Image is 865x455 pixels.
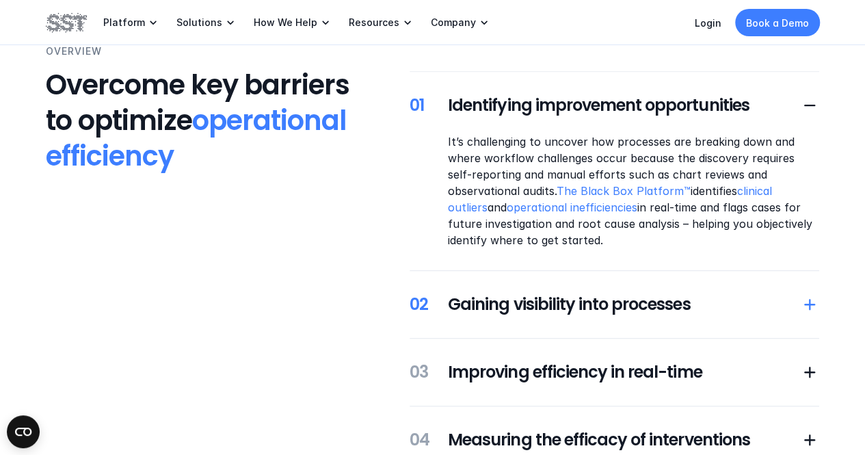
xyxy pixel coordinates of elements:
a: The Black Box Platform™ [557,184,691,198]
p: How We Help [254,16,317,29]
button: Open CMP widget [7,415,40,448]
p: Company [431,16,476,29]
h5: Identifying improvement opportunities [448,94,800,117]
h5: Improving efficiency in real-time [448,361,800,384]
a: clinical outliers [448,184,775,214]
a: Login [695,17,721,29]
h5: Measuring the efficacy of interventions [448,428,800,452]
h5: 02 [410,293,431,316]
h5: 04 [410,428,431,452]
p: Overview [46,44,102,59]
h5: 01 [410,94,431,117]
p: Platform [103,16,145,29]
img: SST logo [46,11,87,34]
h5: Gaining visibility into processes [448,293,800,316]
a: Book a Demo [735,9,820,36]
p: Resources [349,16,399,29]
h3: Overcome key barriers to optimize [46,67,356,174]
h5: 03 [410,361,431,384]
a: operational inefficiencies [507,200,637,214]
span: operational efficiency [46,101,352,175]
p: Solutions [176,16,222,29]
p: It’s challenging to uncover how processes are breaking down and where workflow challenges occur b... [448,133,819,248]
p: Book a Demo [746,16,809,30]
